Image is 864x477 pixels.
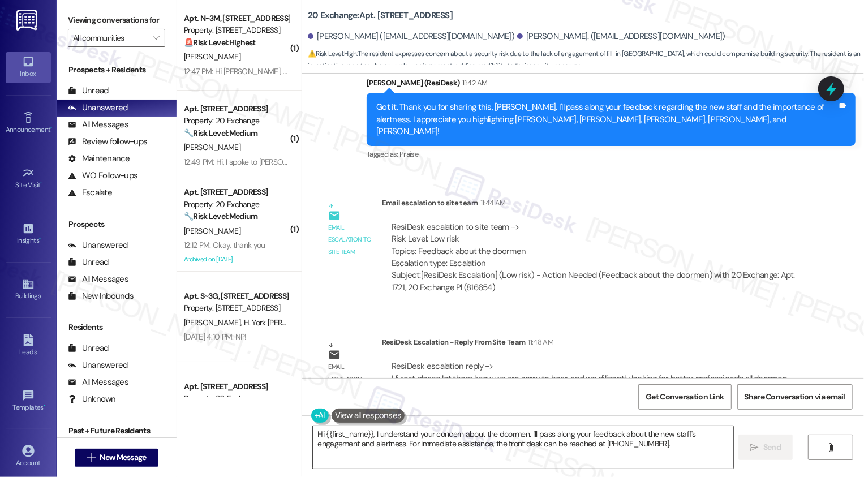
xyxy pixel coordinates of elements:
div: Tagged as: [367,146,856,162]
div: Property: [STREET_ADDRESS] [184,302,289,314]
span: • [50,124,52,132]
button: Share Conversation via email [737,384,853,410]
strong: 🔧 Risk Level: Medium [184,211,257,221]
div: Prospects [57,218,177,230]
div: 12:47 PM: Hi [PERSON_NAME], the team has been great. Just to check, is there a move out form I mu... [184,66,528,76]
i:  [750,443,759,452]
a: Buildings [6,274,51,305]
span: • [44,402,45,410]
div: Property: 20 Exchange [184,115,289,127]
label: Viewing conversations for [68,11,165,29]
div: Archived on [DATE] [183,252,290,267]
b: 20 Exchange: Apt. [STREET_ADDRESS] [308,10,453,22]
div: Apt. [STREET_ADDRESS] [184,186,289,198]
div: Unknown [68,393,116,405]
span: H. York [PERSON_NAME] [243,317,327,328]
span: New Message [100,452,146,463]
div: 12:49 PM: Hi, I spoke to [PERSON_NAME] about the knocks on the wall. She asked me to send an e-mail [184,157,521,167]
div: Unanswered [68,102,128,114]
div: Apt. N~3M, [STREET_ADDRESS] [184,12,289,24]
div: Unread [68,342,109,354]
div: Unread [68,256,109,268]
div: ResiDesk escalation to site team -> Risk Level: Low risk Topics: Feedback about the doormen Escal... [392,221,798,270]
a: Site Visit • [6,164,51,194]
div: Maintenance [68,153,130,165]
div: Subject: [ResiDesk Escalation] (Low risk) - Action Needed (Feedback about the doormen) with 20 Ex... [392,269,798,294]
div: Apt. [STREET_ADDRESS] [184,103,289,115]
div: Email escalation reply [328,361,372,397]
div: Got it. Thank you for sharing this, [PERSON_NAME]. I'll pass along your feedback regarding the ne... [376,101,837,137]
div: New Inbounds [68,290,134,302]
button: New Message [75,449,158,467]
div: 11:42 AM [460,77,488,89]
span: [PERSON_NAME] [184,51,240,62]
i:  [827,443,835,452]
span: [PERSON_NAME] [184,226,240,236]
div: Apt. [STREET_ADDRESS] [184,381,289,393]
div: 11:48 AM [526,336,554,348]
div: ResiDesk Escalation - Reply From Site Team [382,336,808,352]
button: Get Conversation Link [638,384,731,410]
img: ResiDesk Logo [16,10,40,31]
a: Insights • [6,219,51,250]
button: Send [738,435,793,460]
span: • [41,179,42,187]
strong: ⚠️ Risk Level: High [308,49,356,58]
a: Inbox [6,52,51,83]
strong: 🚨 Risk Level: Highest [184,37,256,48]
span: Share Conversation via email [745,391,845,403]
a: Leads [6,330,51,361]
div: Email escalation to site team [328,222,372,258]
div: Escalate [68,187,112,199]
div: 12:12 PM: Okay, thank you [184,240,265,250]
div: WO Follow-ups [68,170,137,182]
div: [PERSON_NAME] ([EMAIL_ADDRESS][DOMAIN_NAME]) [308,31,514,42]
div: All Messages [68,376,128,388]
div: Property: 20 Exchange [184,199,289,210]
span: [PERSON_NAME] [184,317,244,328]
div: [DATE] 4:10 PM: NP! [184,332,247,342]
span: Praise [399,149,418,159]
div: All Messages [68,273,128,285]
div: Property: 20 Exchange [184,393,289,405]
i:  [153,33,159,42]
span: [PERSON_NAME] [184,142,240,152]
span: • [39,235,41,243]
div: Unanswered [68,239,128,251]
div: 11:44 AM [478,197,506,209]
div: [PERSON_NAME] (ResiDesk) [367,77,856,93]
div: Residents [57,321,177,333]
div: Property: [STREET_ADDRESS] [184,24,289,36]
span: : The resident expresses concern about a security risk due to the lack of engagement of fill-in [... [308,48,864,72]
div: Review follow-ups [68,136,147,148]
div: All Messages [68,119,128,131]
div: Unread [68,85,109,97]
i:  [87,453,95,462]
div: Apt. S~3G, [STREET_ADDRESS] [184,290,289,302]
div: Unanswered [68,359,128,371]
strong: 🔧 Risk Level: Medium [184,128,257,138]
div: [PERSON_NAME]. ([EMAIL_ADDRESS][DOMAIN_NAME]) [517,31,725,42]
input: All communities [73,29,147,47]
div: ResiDesk escalation reply -> Hi rest please let them know we are sorry to hear, and we diligently... [392,360,787,396]
div: Past + Future Residents [57,425,177,437]
div: Email escalation to site team [382,197,808,213]
a: Templates • [6,386,51,416]
a: Account [6,441,51,472]
textarea: Hi {{first_name}}, I understand your concern about the doormen. I'll pass along your feedback abo... [313,426,733,469]
div: Prospects + Residents [57,64,177,76]
span: Send [763,441,781,453]
span: Get Conversation Link [646,391,724,403]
